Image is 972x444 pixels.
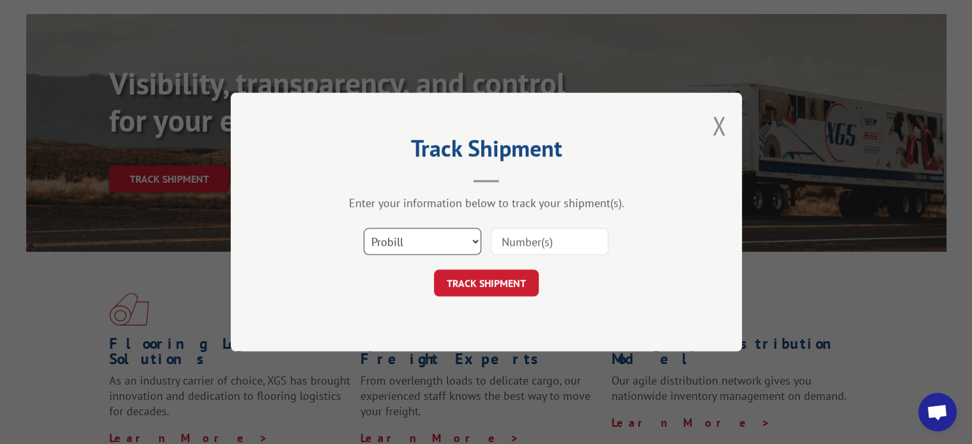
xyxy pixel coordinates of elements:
[295,195,678,210] div: Enter your information below to track your shipment(s).
[434,270,539,296] button: TRACK SHIPMENT
[295,139,678,164] h2: Track Shipment
[918,393,957,431] div: Open chat
[491,228,608,255] input: Number(s)
[712,109,726,142] button: Close modal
